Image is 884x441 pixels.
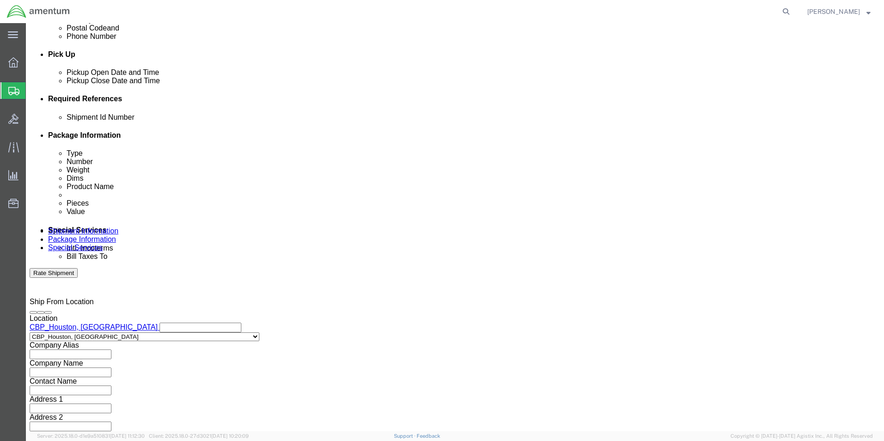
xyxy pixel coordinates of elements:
span: Copyright © [DATE]-[DATE] Agistix Inc., All Rights Reserved [731,432,873,440]
a: Feedback [417,433,440,439]
span: [DATE] 11:12:30 [110,433,145,439]
span: Client: 2025.18.0-27d3021 [149,433,249,439]
iframe: FS Legacy Container [26,23,884,431]
a: Support [394,433,417,439]
span: Server: 2025.18.0-d1e9a510831 [37,433,145,439]
span: [DATE] 10:20:09 [211,433,249,439]
img: logo [6,5,70,18]
button: [PERSON_NAME] [807,6,871,17]
span: Marie Morrell [807,6,860,17]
